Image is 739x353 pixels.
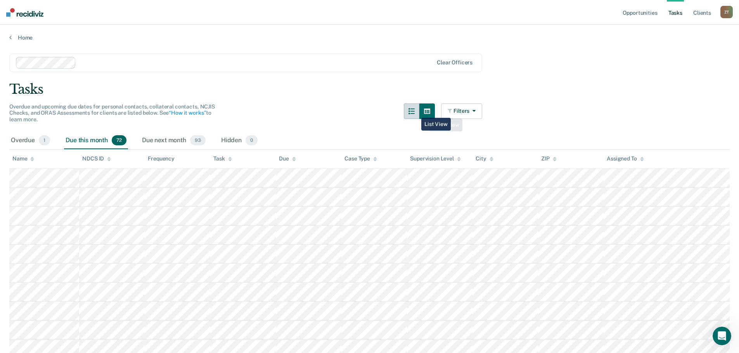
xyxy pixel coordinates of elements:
div: Due next month93 [140,132,207,149]
div: Case Type [344,155,377,162]
div: City [476,155,493,162]
div: Overdue1 [9,132,52,149]
div: ZIP [541,155,557,162]
div: Due this month72 [64,132,128,149]
span: 72 [112,135,126,145]
div: Assigned To [607,155,644,162]
div: Task [213,155,232,162]
a: Home [9,34,730,41]
button: ZT [720,6,733,18]
span: Overdue and upcoming due dates for personal contacts, collateral contacts, NCJIS Checks, and ORAS... [9,103,215,123]
div: Tasks [9,81,730,97]
div: Clear officers [437,59,472,66]
span: 93 [190,135,206,145]
a: “How it works” [169,110,206,116]
div: Hidden0 [220,132,259,149]
div: Supervision Level [410,155,461,162]
div: NDCS ID [82,155,111,162]
iframe: Intercom live chat [713,327,731,345]
button: Filters [441,103,482,119]
span: 1 [39,135,50,145]
img: Recidiviz [6,8,43,17]
div: Name [12,155,34,162]
span: 0 [246,135,258,145]
div: Due [279,155,296,162]
div: Z T [720,6,733,18]
div: Frequency [148,155,175,162]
